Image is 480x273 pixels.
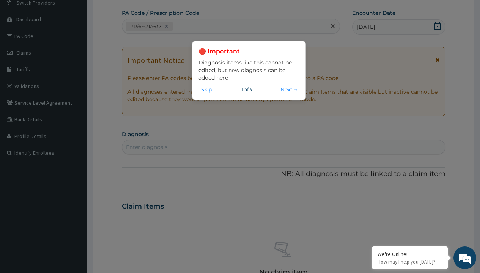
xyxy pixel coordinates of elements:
div: Minimize live chat window [124,4,143,22]
button: Skip [198,85,214,94]
img: d_794563401_company_1708531726252_794563401 [14,38,31,57]
span: We're online! [44,86,105,162]
textarea: Type your message and hit 'Enter' [4,188,145,214]
span: 1 of 3 [242,86,252,93]
h3: 🔴 Important [198,47,299,56]
p: How may I help you today? [378,259,442,265]
div: We're Online! [378,251,442,257]
button: Next → [278,85,299,94]
div: Chat with us now [39,42,127,52]
p: Diagnosis items like this cannot be edited, but new diagnosis can be added here [198,59,299,82]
